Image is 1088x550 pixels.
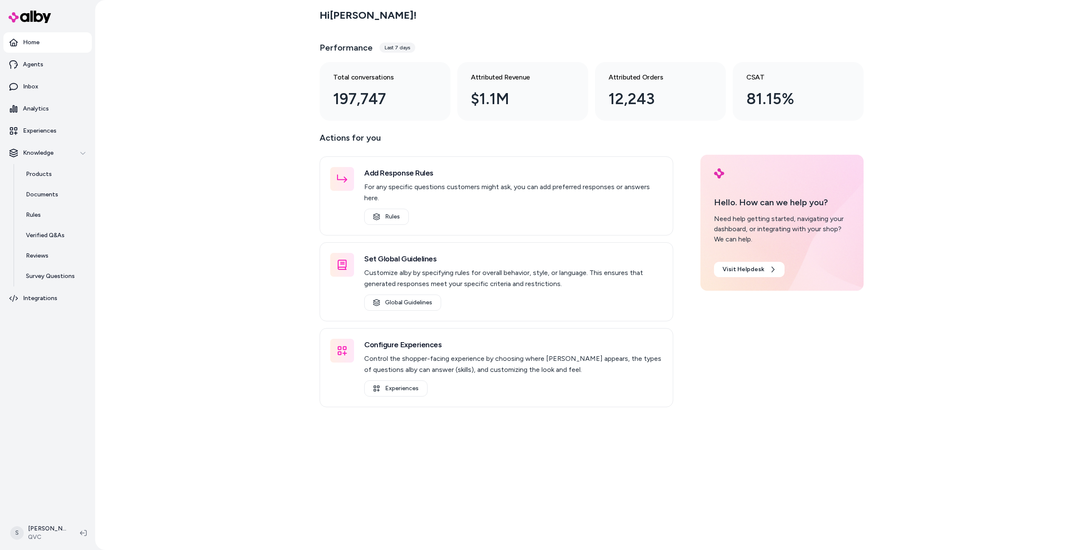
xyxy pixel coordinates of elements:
[457,62,588,121] a: Attributed Revenue $1.1M
[471,72,561,82] h3: Attributed Revenue
[17,246,92,266] a: Reviews
[333,88,423,111] div: 197,747
[714,214,850,244] div: Need help getting started, navigating your dashboard, or integrating with your shop? We can help.
[746,88,836,111] div: 81.15%
[733,62,864,121] a: CSAT 81.15%
[364,253,663,265] h3: Set Global Guidelines
[609,88,699,111] div: 12,243
[10,526,24,540] span: S
[3,288,92,309] a: Integrations
[26,190,58,199] p: Documents
[364,380,428,397] a: Experiences
[714,196,850,209] p: Hello. How can we help you?
[23,105,49,113] p: Analytics
[3,121,92,141] a: Experiences
[3,54,92,75] a: Agents
[5,519,73,547] button: S[PERSON_NAME]QVC
[364,181,663,204] p: For any specific questions customers might ask, you can add preferred responses or answers here.
[23,38,40,47] p: Home
[320,131,673,151] p: Actions for you
[26,231,65,240] p: Verified Q&As
[8,11,51,23] img: alby Logo
[26,272,75,281] p: Survey Questions
[23,149,54,157] p: Knowledge
[17,266,92,286] a: Survey Questions
[471,88,561,111] div: $1.1M
[28,533,66,541] span: QVC
[17,225,92,246] a: Verified Q&As
[23,294,57,303] p: Integrations
[364,209,409,225] a: Rules
[609,72,699,82] h3: Attributed Orders
[320,9,416,22] h2: Hi [PERSON_NAME] !
[364,267,663,289] p: Customize alby by specifying rules for overall behavior, style, or language. This ensures that ge...
[26,170,52,179] p: Products
[28,524,66,533] p: [PERSON_NAME]
[3,77,92,97] a: Inbox
[320,42,373,54] h3: Performance
[26,211,41,219] p: Rules
[333,72,423,82] h3: Total conversations
[26,252,48,260] p: Reviews
[364,339,663,351] h3: Configure Experiences
[714,262,785,277] a: Visit Helpdesk
[714,168,724,179] img: alby Logo
[3,99,92,119] a: Analytics
[364,167,663,179] h3: Add Response Rules
[23,60,43,69] p: Agents
[17,164,92,184] a: Products
[746,72,836,82] h3: CSAT
[364,295,441,311] a: Global Guidelines
[17,205,92,225] a: Rules
[364,353,663,375] p: Control the shopper-facing experience by choosing where [PERSON_NAME] appears, the types of quest...
[3,32,92,53] a: Home
[380,43,415,53] div: Last 7 days
[320,62,450,121] a: Total conversations 197,747
[595,62,726,121] a: Attributed Orders 12,243
[3,143,92,163] button: Knowledge
[23,82,38,91] p: Inbox
[23,127,57,135] p: Experiences
[17,184,92,205] a: Documents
